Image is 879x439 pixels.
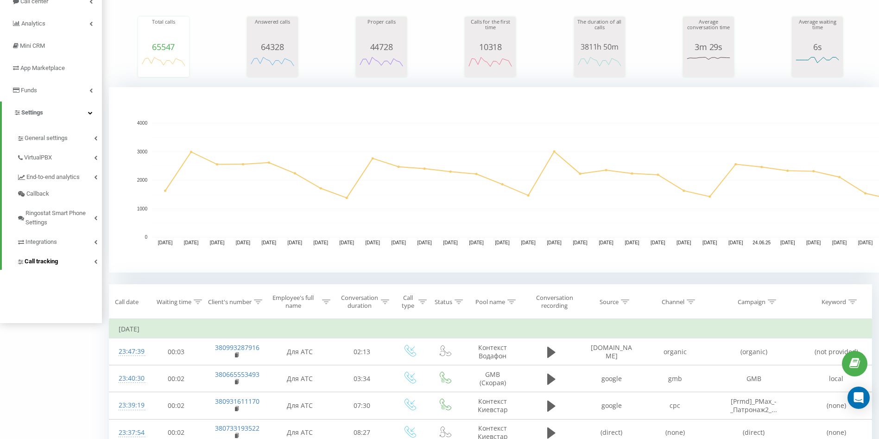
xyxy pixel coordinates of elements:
[435,298,452,306] div: Status
[462,365,523,392] td: GMB (Cкорая)
[576,19,623,42] div: The duration of all calls
[21,109,43,116] span: Settings
[119,396,138,414] div: 23:39:19
[137,149,148,154] text: 3000
[333,365,392,392] td: 03:34
[576,42,623,51] div: 3811h 50m
[707,365,801,392] td: GMB
[651,240,665,245] text: [DATE]
[340,240,354,245] text: [DATE]
[822,298,846,306] div: Keyword
[685,51,732,79] div: A chart.
[738,298,765,306] div: Campaign
[288,240,303,245] text: [DATE]
[137,178,148,183] text: 2000
[475,298,505,306] div: Pool name
[794,19,841,42] div: Average waiting time
[358,19,405,42] div: Proper calls
[753,240,771,245] text: 24.06.25
[17,146,102,166] a: VirtualPBX
[794,42,841,51] div: 6s
[573,240,588,245] text: [DATE]
[109,320,872,338] td: [DATE]
[20,64,65,71] span: App Marketplace
[467,42,513,51] div: 10318
[333,338,392,365] td: 02:13
[147,392,206,419] td: 00:02
[21,20,45,27] span: Analytics
[685,42,732,51] div: 3m 29s
[20,42,45,49] span: Mini CRM
[137,206,148,211] text: 1000
[462,392,523,419] td: Контекст Киевстар
[147,365,206,392] td: 00:02
[215,370,259,379] a: 380665553493
[140,51,187,79] svg: A chart.
[2,102,102,124] a: Settings
[267,365,333,392] td: Для АТС
[358,42,405,51] div: 44728
[17,202,102,231] a: Ringostat Smart Phone Settings
[685,19,732,42] div: Average conversation time
[208,298,252,306] div: Client's number
[858,240,873,245] text: [DATE]
[215,343,259,352] a: 380993287916
[147,338,206,365] td: 00:03
[847,387,870,409] div: Open Intercom Messenger
[24,153,52,162] span: VirtualPBX
[17,250,102,270] a: Call tracking
[365,240,380,245] text: [DATE]
[358,51,405,79] svg: A chart.
[333,392,392,419] td: 07:30
[780,240,795,245] text: [DATE]
[580,392,643,419] td: google
[417,240,432,245] text: [DATE]
[707,338,801,365] td: (organic)
[801,338,872,365] td: (not provided)
[495,240,510,245] text: [DATE]
[215,424,259,433] a: 380733193522
[600,298,619,306] div: Source
[267,294,320,310] div: Employee's full name
[25,257,58,266] span: Call tracking
[140,42,187,51] div: 65547
[17,185,102,202] a: Callback
[643,365,707,392] td: gmb
[115,298,139,306] div: Call date
[25,209,94,227] span: Ringostat Smart Phone Settings
[643,338,707,365] td: organic
[17,166,102,185] a: End-to-end analytics
[21,87,37,94] span: Funds
[17,127,102,146] a: General settings
[576,51,623,79] svg: A chart.
[643,392,707,419] td: cpc
[580,365,643,392] td: google
[832,240,847,245] text: [DATE]
[801,392,872,419] td: (none)
[462,338,523,365] td: Контекст Водафон
[17,231,102,250] a: Integrations
[249,42,296,51] div: 64328
[137,121,148,126] text: 4000
[391,240,406,245] text: [DATE]
[267,392,333,419] td: Для АТС
[119,369,138,388] div: 23:40:30
[625,240,639,245] text: [DATE]
[677,240,691,245] text: [DATE]
[728,240,743,245] text: [DATE]
[801,365,872,392] td: local
[521,240,536,245] text: [DATE]
[314,240,329,245] text: [DATE]
[400,294,416,310] div: Call type
[794,51,841,79] svg: A chart.
[184,240,199,245] text: [DATE]
[25,237,57,247] span: Integrations
[158,240,173,245] text: [DATE]
[730,397,777,414] span: [Prmd]_PMax_-_Патронаж2_...
[469,240,484,245] text: [DATE]
[341,294,379,310] div: Conversation duration
[249,51,296,79] svg: A chart.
